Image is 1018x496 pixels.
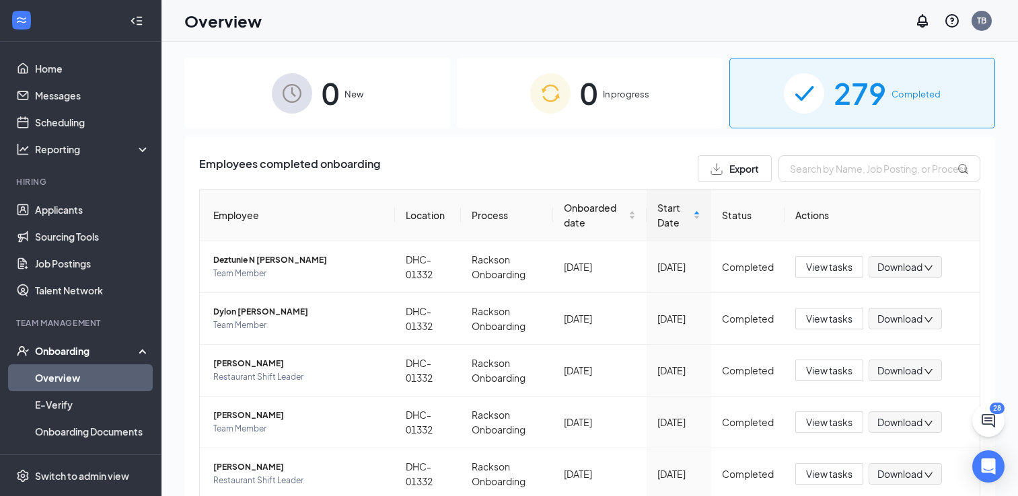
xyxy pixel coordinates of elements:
th: Actions [785,190,980,241]
div: 28 [990,403,1005,414]
span: Download [877,467,922,481]
svg: Settings [16,469,30,483]
th: Onboarded date [553,190,647,241]
svg: ChatActive [980,413,996,429]
a: Activity log [35,445,150,472]
div: [DATE] [657,363,700,378]
span: down [924,263,933,273]
span: View tasks [806,259,852,274]
th: Status [711,190,785,241]
div: Completed [722,311,774,326]
span: View tasks [806,311,852,326]
td: DHC-01332 [395,397,461,448]
td: DHC-01332 [395,293,461,345]
div: Onboarding [35,344,139,358]
span: [PERSON_NAME] [213,460,384,474]
span: Export [729,164,759,173]
span: Team Member [213,319,384,332]
div: Completed [722,259,774,274]
div: [DATE] [657,415,700,429]
h1: Overview [184,9,262,32]
span: Restaurant Shift Leader [213,474,384,487]
div: Completed [722,363,774,378]
div: [DATE] [657,259,700,274]
span: Start Date [657,200,690,230]
span: View tasks [806,363,852,378]
svg: UserCheck [16,344,30,358]
td: Rackson Onboarding [461,241,553,293]
th: Location [395,190,461,241]
span: Dylon [PERSON_NAME] [213,305,384,319]
a: Sourcing Tools [35,223,150,250]
a: Onboarding Documents [35,418,150,445]
span: 0 [580,70,597,116]
button: View tasks [795,411,863,433]
div: [DATE] [657,466,700,481]
span: [PERSON_NAME] [213,357,384,370]
span: Download [877,260,922,274]
span: New [344,87,363,101]
th: Employee [200,190,395,241]
svg: WorkstreamLogo [15,13,28,27]
span: down [924,419,933,428]
span: [PERSON_NAME] [213,409,384,422]
button: View tasks [795,308,863,329]
span: Restaurant Shift Leader [213,370,384,384]
span: View tasks [806,466,852,481]
svg: Notifications [914,13,931,29]
span: Deztunie N [PERSON_NAME] [213,253,384,267]
td: Rackson Onboarding [461,345,553,397]
span: Team Member [213,267,384,280]
input: Search by Name, Job Posting, or Process [778,155,980,182]
span: Employees completed onboarding [199,155,380,182]
div: [DATE] [564,259,636,274]
div: Team Management [16,317,147,329]
svg: QuestionInfo [944,13,960,29]
div: Switch to admin view [35,469,129,483]
div: Open Intercom Messenger [972,450,1005,483]
a: Scheduling [35,109,150,136]
th: Process [461,190,553,241]
div: [DATE] [657,311,700,326]
a: E-Verify [35,391,150,418]
a: Home [35,55,150,82]
a: Job Postings [35,250,150,277]
div: Reporting [35,142,151,156]
div: Completed [722,466,774,481]
span: down [924,470,933,480]
div: Hiring [16,176,147,188]
span: Onboarded date [564,200,626,230]
a: Talent Network [35,277,150,304]
span: In progress [603,87,649,101]
svg: Analysis [16,142,30,156]
td: Rackson Onboarding [461,293,553,345]
span: 0 [322,70,339,116]
div: [DATE] [564,466,636,481]
a: Applicants [35,196,150,223]
div: [DATE] [564,415,636,429]
a: Overview [35,364,150,391]
span: Download [877,312,922,326]
button: ChatActive [972,405,1005,437]
span: down [924,367,933,376]
span: down [924,315,933,325]
td: DHC-01332 [395,241,461,293]
div: [DATE] [564,311,636,326]
button: View tasks [795,360,863,381]
span: 279 [834,70,886,116]
td: Rackson Onboarding [461,397,553,448]
div: [DATE] [564,363,636,378]
button: View tasks [795,463,863,485]
div: Completed [722,415,774,429]
a: Messages [35,82,150,109]
button: Export [698,155,772,182]
td: DHC-01332 [395,345,461,397]
button: View tasks [795,256,863,278]
svg: Collapse [130,14,143,28]
span: Download [877,364,922,378]
span: Completed [892,87,941,101]
span: Download [877,415,922,429]
span: View tasks [806,415,852,429]
span: Team Member [213,422,384,436]
div: TB [977,15,986,26]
